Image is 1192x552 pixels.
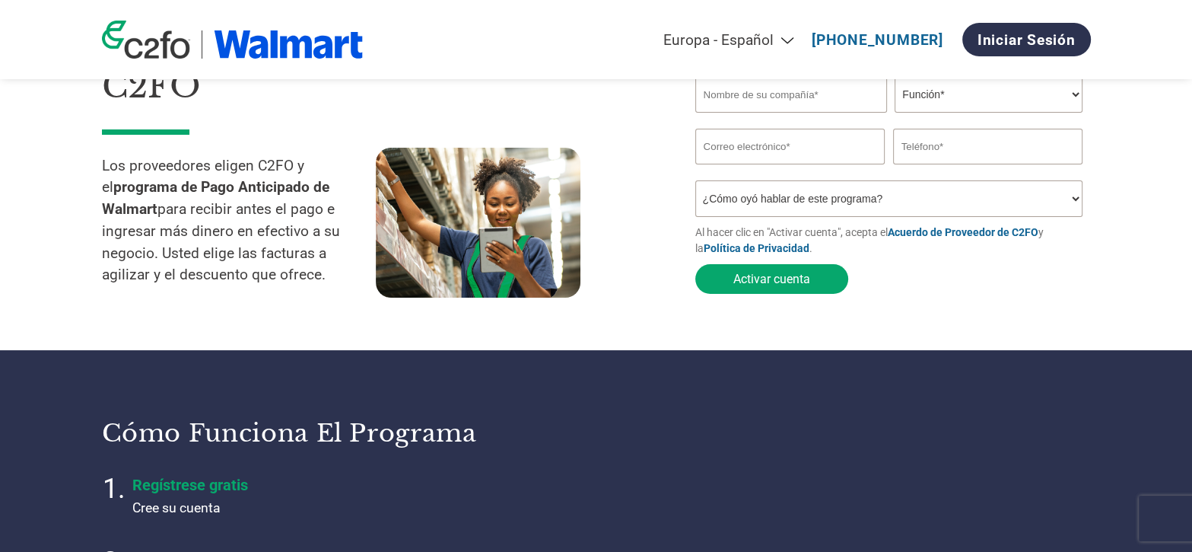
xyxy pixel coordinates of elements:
[132,476,513,494] h4: Regístrese gratis
[695,225,1091,257] p: Al hacer clic en "Activar cuenta", acepta el y la .
[102,155,376,287] p: Los proveedores eligen C2FO y el para recibir antes el pago e ingresar más dinero en efectivo a s...
[888,226,1038,238] a: Acuerdo de Proveedor de C2FO
[695,76,887,113] input: Nombre de su compañía*
[812,31,943,49] a: [PHONE_NUMBER]
[214,30,364,59] img: Walmart
[102,21,190,59] img: c2fo logo
[132,498,513,518] p: Cree su cuenta
[695,129,885,164] input: Invalid Email format
[102,178,329,218] strong: programa de Pago Anticipado de Walmart
[376,148,580,298] img: supply chain worker
[102,418,577,448] h3: Cómo funciona el programa
[695,166,885,174] div: Inavlid Email Address
[893,166,1083,174] div: Inavlid Phone Number
[704,242,809,254] a: Política de Privacidad
[695,264,848,294] button: Activar cuenta
[893,129,1083,164] input: Teléfono*
[962,23,1091,56] a: Iniciar sesión
[695,114,1083,123] div: Invalid company name or company name is too long
[895,76,1082,113] select: Title/Role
